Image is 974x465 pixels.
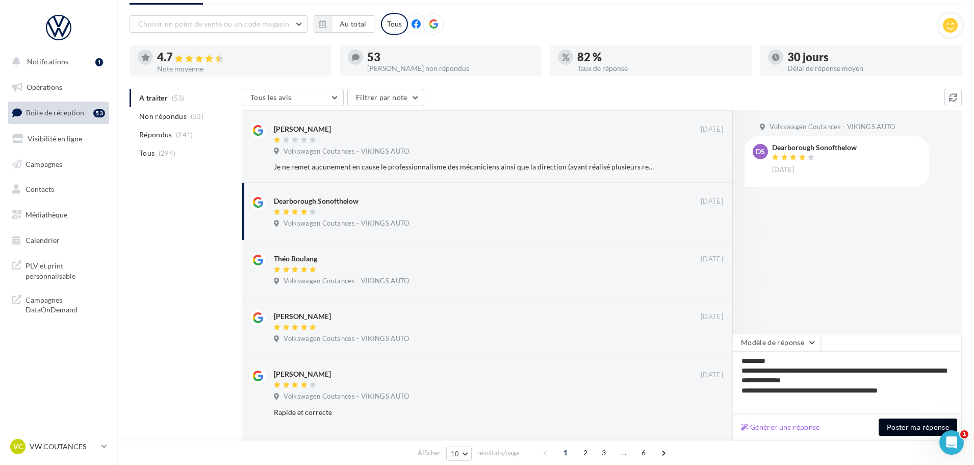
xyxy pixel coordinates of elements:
span: Tous les avis [250,93,292,102]
div: 30 jours [787,52,954,63]
span: Calendrier [25,236,60,244]
span: [DATE] [701,255,723,264]
button: 10 [446,447,472,461]
span: Contacts [25,185,54,193]
span: Volkswagen Coutances - VIKINGS AUTO [284,392,409,401]
span: 2 [577,445,594,461]
span: (294) [159,149,176,157]
span: Non répondus [139,111,187,121]
div: Rapide et correcte [274,407,657,418]
a: Calendrier [6,230,111,251]
span: [DATE] [701,125,723,134]
span: (53) [191,112,203,120]
span: Visibilité en ligne [28,134,82,143]
span: Volkswagen Coutances - VIKINGS AUTO [770,123,895,132]
div: [PERSON_NAME] [274,124,331,134]
span: Tous [139,148,155,158]
p: VW COUTANCES [30,442,97,452]
span: [DATE] [701,197,723,206]
button: Choisir un point de vente ou un code magasin [130,15,308,33]
a: Boîte de réception53 [6,102,111,124]
div: 53 [367,52,533,63]
button: Filtrer par note [347,89,424,106]
div: [PERSON_NAME] non répondus [367,65,533,72]
span: DS [756,146,765,157]
div: Taux de réponse [577,65,744,72]
a: VC VW COUTANCES [8,437,109,456]
a: Médiathèque [6,204,111,226]
div: Dearborough Sonofthelow [274,196,358,206]
span: 1 [960,430,968,438]
span: Médiathèque [25,210,67,219]
span: [DATE] [701,371,723,380]
button: Au total [331,15,375,33]
div: Je ne remet aucunement en cause le professionnalisme des mécaniciens ainsi que la direction (ayan... [274,162,657,172]
a: Visibilité en ligne [6,128,111,150]
button: Poster ma réponse [879,419,957,436]
span: 10 [451,450,459,458]
span: Campagnes DataOnDemand [25,293,105,315]
button: Modèle de réponse [732,334,821,351]
div: [PERSON_NAME] [274,369,331,379]
span: [DATE] [701,312,723,322]
span: résultats/page [477,448,520,458]
span: Opérations [27,83,62,91]
span: (241) [176,131,193,139]
span: Volkswagen Coutances - VIKINGS AUTO [284,334,409,344]
iframe: Intercom live chat [939,430,964,455]
span: 3 [596,445,612,461]
div: 4.7 [157,52,323,63]
span: Notifications [27,57,68,66]
span: Campagnes [25,159,62,168]
a: Opérations [6,77,111,98]
div: 82 % [577,52,744,63]
button: Tous les avis [242,89,344,106]
span: ... [616,445,632,461]
span: Boîte de réception [26,108,84,117]
button: Au total [314,15,375,33]
div: Théo Boulang [274,254,317,264]
span: 6 [635,445,652,461]
span: [DATE] [772,165,794,175]
span: Volkswagen Coutances - VIKINGS AUTO [284,277,409,286]
div: Dearborough Sonofthelow [772,144,857,151]
span: 1 [557,445,574,461]
span: Volkswagen Coutances - VIKINGS AUTO [284,219,409,228]
div: Note moyenne [157,65,323,72]
a: Contacts [6,179,111,200]
span: Volkswagen Coutances - VIKINGS AUTO [284,147,409,156]
a: Campagnes DataOnDemand [6,289,111,319]
button: Notifications 1 [6,51,107,72]
span: VC [13,442,23,452]
button: Générer une réponse [737,421,824,433]
a: PLV et print personnalisable [6,255,111,285]
div: 1 [95,58,103,66]
div: Délai de réponse moyen [787,65,954,72]
div: [PERSON_NAME] [274,311,331,322]
div: Tous [381,13,408,35]
span: PLV et print personnalisable [25,259,105,281]
a: Campagnes [6,154,111,175]
span: Afficher [418,448,441,458]
span: Répondus [139,130,172,140]
div: 53 [93,109,105,117]
span: Choisir un point de vente ou un code magasin [138,19,289,28]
